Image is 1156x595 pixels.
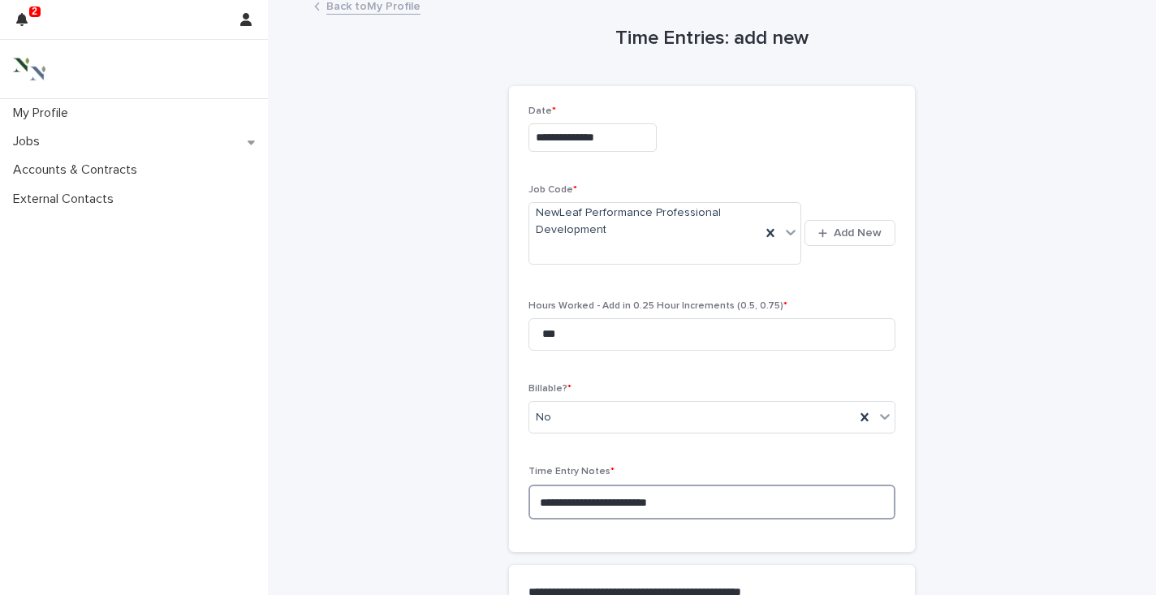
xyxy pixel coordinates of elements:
span: NewLeaf Performance Professional Development [536,205,754,239]
p: My Profile [6,106,81,121]
img: 3bAFpBnQQY6ys9Fa9hsD [13,53,45,85]
p: Accounts & Contracts [6,162,150,178]
span: Job Code [528,185,577,195]
span: Date [528,106,556,116]
h1: Time Entries: add new [509,27,915,50]
span: Billable? [528,384,572,394]
p: 2 [32,6,37,17]
span: Hours Worked - Add in 0.25 Hour Increments (0.5, 0.75) [528,301,787,311]
span: Add New [834,227,882,239]
button: Add New [804,220,895,246]
span: Time Entry Notes [528,467,615,476]
div: 2 [16,10,37,39]
p: Jobs [6,134,53,149]
span: No [536,409,551,426]
p: External Contacts [6,192,127,207]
